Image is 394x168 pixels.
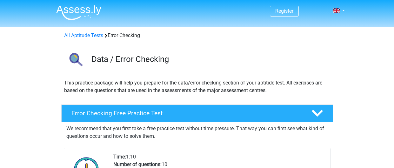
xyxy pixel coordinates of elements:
[275,8,293,14] a: Register
[71,110,301,117] h4: Error Checking Free Practice Test
[62,47,89,74] img: error checking
[64,79,330,94] p: This practice package will help you prepare for the data/error checking section of your aptitide ...
[66,125,328,140] p: We recommend that you first take a free practice test without time pressure. That way you can fir...
[113,154,126,160] b: Time:
[64,32,103,38] a: All Aptitude Tests
[62,32,333,39] div: Error Checking
[59,104,336,122] a: Error Checking Free Practice Test
[56,5,101,20] img: Assessly
[113,161,162,167] b: Number of questions:
[91,54,328,64] h3: Data / Error Checking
